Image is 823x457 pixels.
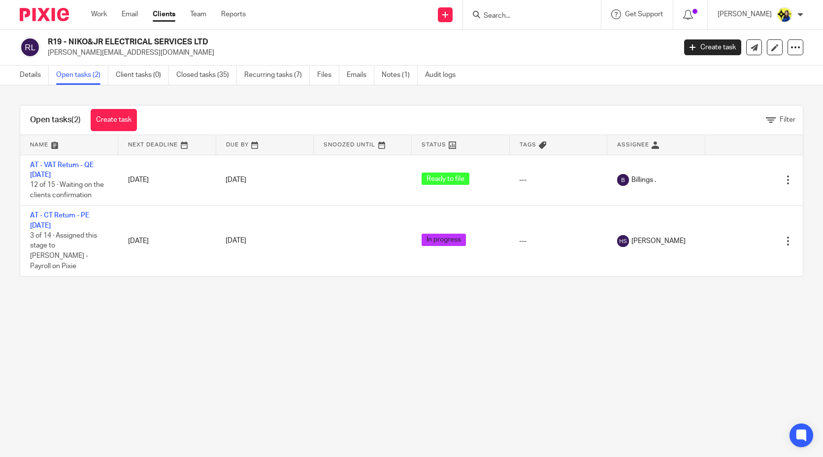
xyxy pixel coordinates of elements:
p: [PERSON_NAME][EMAIL_ADDRESS][DOMAIN_NAME] [48,48,669,58]
a: Details [20,66,49,85]
span: (2) [71,116,81,124]
span: [DATE] [226,176,246,183]
span: Tags [520,142,536,147]
span: In progress [422,234,466,246]
span: Filter [780,116,795,123]
a: Emails [347,66,374,85]
span: 3 of 14 · Assigned this stage to [PERSON_NAME] - Payroll on Pixie [30,232,97,270]
span: [PERSON_NAME] [631,236,686,246]
p: [PERSON_NAME] [718,9,772,19]
h1: Open tasks [30,115,81,125]
a: Create task [91,109,137,131]
a: Notes (1) [382,66,418,85]
a: Audit logs [425,66,463,85]
img: svg%3E [617,174,629,186]
div: --- [519,236,597,246]
a: Files [317,66,339,85]
h2: R19 - NIKO&JR ELECTRICAL SERVICES LTD [48,37,545,47]
span: Ready to file [422,173,469,185]
a: AT - CT Return - PE [DATE] [30,212,89,229]
span: [DATE] [226,238,246,245]
span: Status [422,142,446,147]
img: svg%3E [617,235,629,247]
img: svg%3E [20,37,40,58]
span: Snoozed Until [324,142,375,147]
a: Client tasks (0) [116,66,169,85]
td: [DATE] [118,206,216,276]
div: --- [519,175,597,185]
a: Work [91,9,107,19]
span: Billings . [631,175,656,185]
a: Team [190,9,206,19]
a: Reports [221,9,246,19]
a: Open tasks (2) [56,66,108,85]
a: Email [122,9,138,19]
a: Recurring tasks (7) [244,66,310,85]
a: Create task [684,39,741,55]
a: Closed tasks (35) [176,66,237,85]
img: Pixie [20,8,69,21]
span: Get Support [625,11,663,18]
input: Search [483,12,571,21]
a: AT - VAT Return - QE [DATE] [30,162,94,178]
a: Clients [153,9,175,19]
img: Bobo-Starbridge%201.jpg [777,7,792,23]
span: 12 of 15 · Waiting on the clients confirmation [30,181,104,199]
td: [DATE] [118,155,216,206]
